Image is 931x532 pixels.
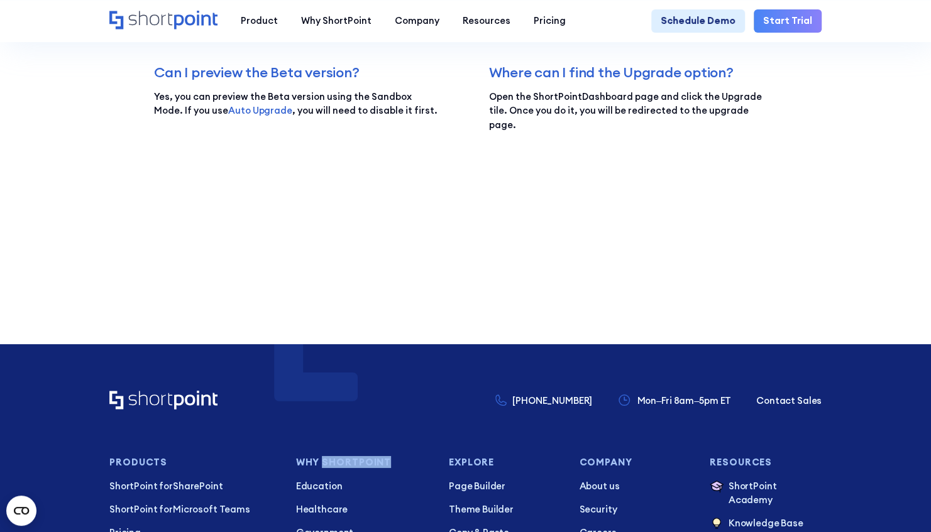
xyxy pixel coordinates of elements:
[6,496,36,526] button: Open CMP widget
[109,479,277,493] p: SharePoint
[651,9,745,33] a: Schedule Demo
[109,457,277,467] h3: Products
[449,479,561,493] a: Page Builder
[109,502,277,516] a: ShortPoint forMicrosoft Teams
[395,14,439,28] div: Company
[109,391,218,411] a: Home
[296,457,431,467] h3: Why Shortpoint
[534,14,566,28] div: Pricing
[290,9,383,33] a: Why ShortPoint
[228,104,292,116] a: Auto Upgrade
[489,64,777,81] h3: Where can I find the Upgrade option?
[754,9,822,33] a: Start Trial
[229,9,290,33] a: Product
[495,394,592,408] a: [PHONE_NUMBER]
[449,502,561,516] a: Theme Builder
[154,90,442,117] p: Yes, you can preview the Beta version using the Sandbox Mode. If you use , you will need to disab...
[109,502,277,516] p: Microsoft Teams
[489,90,777,132] p: Open the ShortPointDashboard page and click the Upgrade tile. Once you do it, you will be redirec...
[579,457,691,467] h3: Company
[705,386,931,532] iframe: Chat Widget
[154,64,442,81] h3: Can I preview the Beta version?
[383,9,451,33] a: Company
[301,14,372,28] div: Why ShortPoint
[579,502,691,516] a: Security
[241,14,278,28] div: Product
[109,480,173,492] span: ShortPoint for
[109,11,218,31] a: Home
[522,9,578,33] a: Pricing
[579,479,691,493] a: About us
[296,479,431,493] a: Education
[451,9,522,33] a: Resources
[296,502,431,516] a: Healthcare
[449,457,561,467] h3: Explore
[109,503,173,515] span: ShortPoint for
[512,394,592,408] p: [PHONE_NUMBER]
[463,14,510,28] div: Resources
[637,394,731,408] p: Mon–Fri 8am–5pm ET
[109,479,277,493] a: ShortPoint forSharePoint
